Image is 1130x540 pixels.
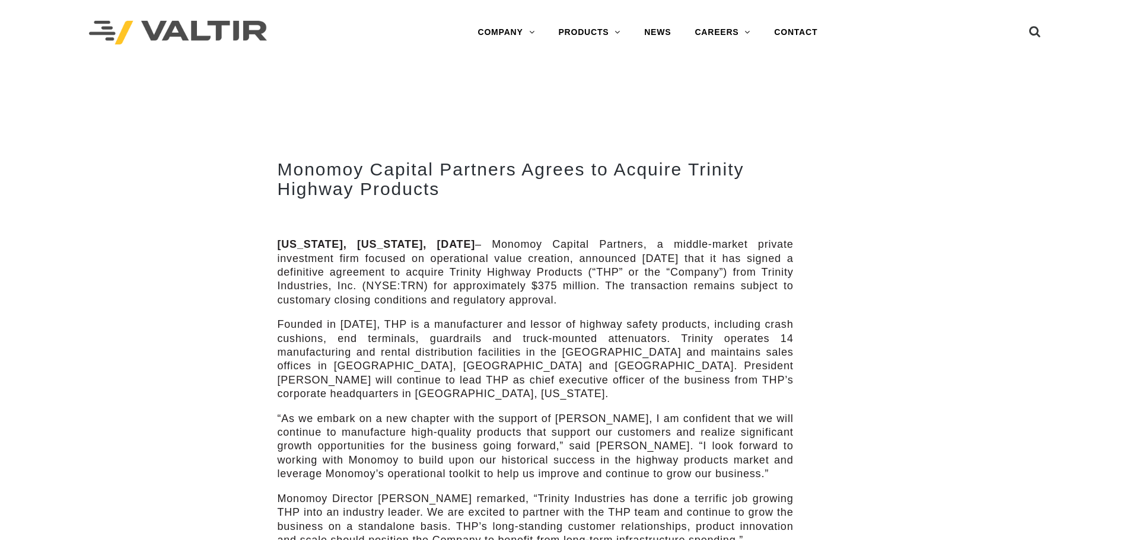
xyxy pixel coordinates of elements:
[762,21,829,44] a: CONTACT
[683,21,762,44] a: CAREERS
[278,318,794,401] p: Founded in [DATE], THP is a manufacturer and lessor of highway safety products, including crash c...
[278,238,476,250] strong: [US_STATE], [US_STATE], [DATE]
[278,159,794,199] h2: Monomoy Capital Partners Agrees to Acquire Trinity Highway Products
[466,21,546,44] a: COMPANY
[278,412,794,481] p: “As we embark on a new chapter with the support of [PERSON_NAME], I am confident that we will con...
[278,238,794,307] p: – Monomoy Capital Partners, a middle-market private investment firm focused on operational value ...
[546,21,632,44] a: PRODUCTS
[89,21,267,45] img: Valtir
[632,21,683,44] a: NEWS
